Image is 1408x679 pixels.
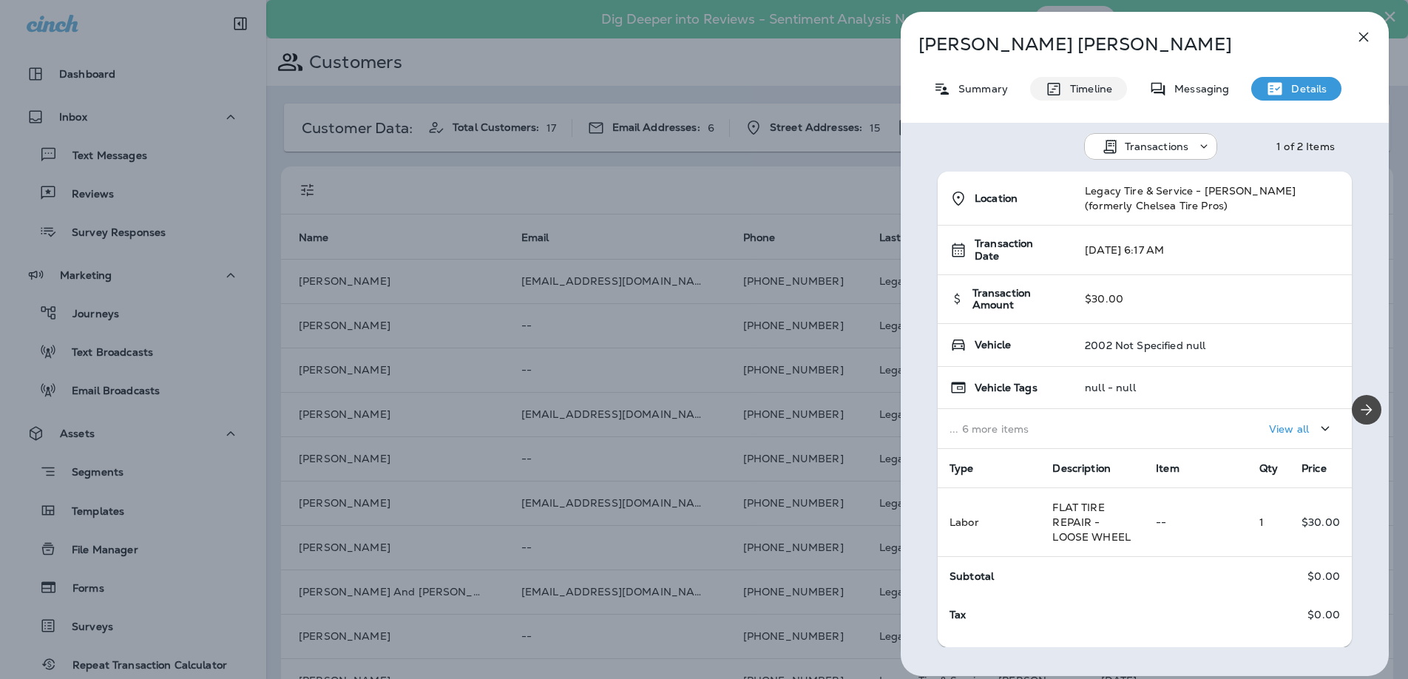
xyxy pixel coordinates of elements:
p: Details [1284,83,1327,95]
p: ... 6 more items [950,423,1061,435]
span: FLAT TIRE REPAIR - LOOSE WHEEL [1052,501,1131,544]
p: View all [1269,423,1309,435]
p: $0.00 [1307,609,1340,621]
span: Vehicle [975,339,1011,351]
span: Description [1052,462,1111,475]
p: [PERSON_NAME] [PERSON_NAME] [918,34,1322,55]
p: Transactions [1125,141,1189,152]
span: Total [950,646,975,660]
td: [DATE] 6:17 AM [1073,226,1352,275]
p: Timeline [1063,83,1112,95]
span: Vehicle Tags [975,382,1038,394]
span: Location [975,192,1018,205]
span: Type [950,462,974,475]
span: Tax [950,608,966,621]
td: Legacy Tire & Service - [PERSON_NAME] (formerly Chelsea Tire Pros) [1073,172,1352,226]
span: Labor [950,516,979,529]
span: Item [1156,462,1179,475]
p: -- [1156,516,1235,528]
button: Next [1352,395,1381,425]
span: Price [1302,462,1327,475]
p: $0.00 [1307,570,1340,582]
p: Summary [951,83,1008,95]
span: Qty [1259,462,1278,475]
span: Transaction Amount [972,287,1062,312]
div: 1 of 2 Items [1276,141,1335,152]
p: 2002 Not Specified null [1085,339,1205,351]
button: View all [1263,415,1340,442]
td: $30.00 [1073,274,1352,324]
p: null - null [1085,382,1136,393]
span: Transaction Date [975,237,1061,263]
p: Messaging [1167,83,1229,95]
span: 1 [1259,516,1264,529]
p: $30.00 [1302,516,1340,528]
span: Subtotal [950,570,994,583]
